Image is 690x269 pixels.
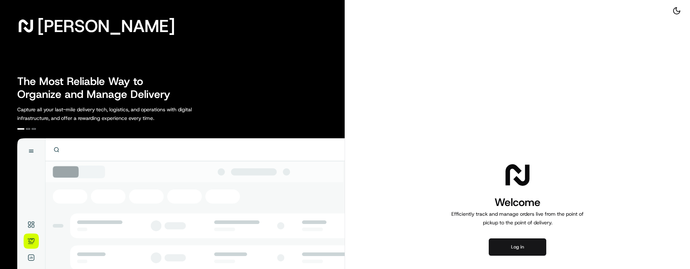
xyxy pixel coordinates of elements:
h2: The Most Reliable Way to Organize and Manage Delivery [17,75,178,101]
p: Efficiently track and manage orders live from the point of pickup to the point of delivery. [448,210,586,227]
span: [PERSON_NAME] [37,19,175,33]
button: Log in [489,238,546,256]
p: Capture all your last-mile delivery tech, logistics, and operations with digital infrastructure, ... [17,105,224,122]
h1: Welcome [448,195,586,210]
